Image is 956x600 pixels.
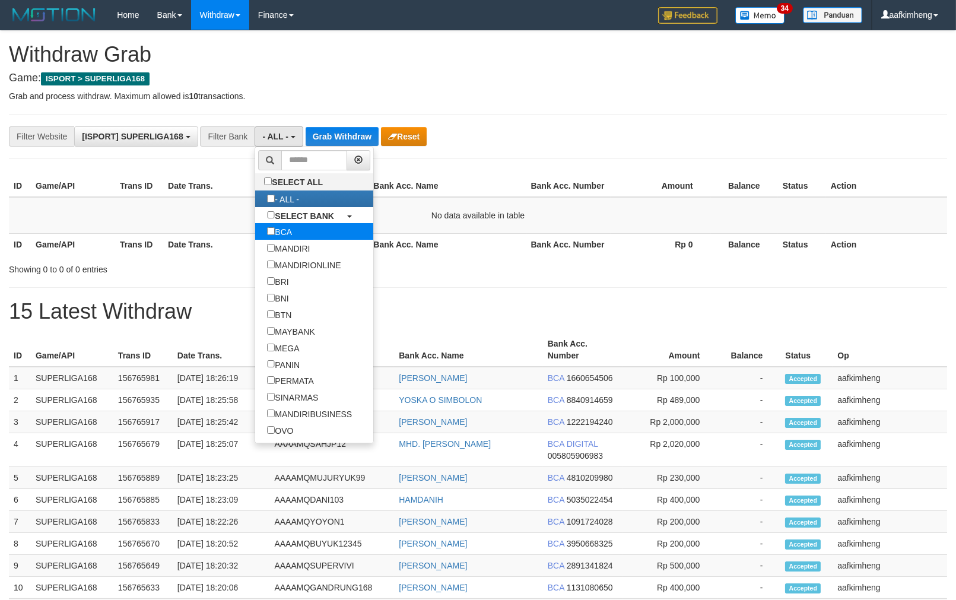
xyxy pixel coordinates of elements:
td: SUPERLIGA168 [31,467,113,489]
th: Bank Acc. Number [543,333,623,367]
span: [ISPORT] SUPERLIGA168 [82,132,183,141]
th: Bank Acc. Number [526,175,611,197]
span: BCA [548,583,564,592]
span: BCA [548,373,564,383]
th: Trans ID [115,233,163,255]
span: Accepted [785,496,821,506]
td: [DATE] 18:20:06 [173,577,270,599]
label: OVO [255,422,305,439]
a: YOSKA O SIMBOLON [399,395,482,405]
td: 156765670 [113,533,173,555]
th: Trans ID [113,333,173,367]
td: No data available in table [9,197,947,234]
input: BRI [267,277,275,285]
td: [DATE] 18:23:09 [173,489,270,511]
td: AAAAMQSAHJP12 [269,433,394,467]
td: Rp 200,000 [623,533,718,555]
a: SELECT BANK [255,207,373,224]
input: MAYBANK [267,327,275,335]
td: - [717,389,780,411]
label: BTN [255,306,303,323]
a: MHD. [PERSON_NAME] [399,439,491,449]
input: SELECT ALL [264,177,272,185]
td: aafkimheng [833,489,947,511]
th: Game/API [31,175,115,197]
span: Accepted [785,418,821,428]
td: aafkimheng [833,411,947,433]
input: PERMATA [267,376,275,384]
th: Game/API [31,333,113,367]
input: MEGA [267,344,275,351]
th: Balance [717,333,780,367]
span: Accepted [785,539,821,550]
td: SUPERLIGA168 [31,433,113,467]
td: SUPERLIGA168 [31,533,113,555]
td: SUPERLIGA168 [31,367,113,389]
td: [DATE] 18:25:42 [173,411,270,433]
td: 156765981 [113,367,173,389]
div: Filter Website [9,126,74,147]
td: aafkimheng [833,367,947,389]
span: Copy 1660654506 to clipboard [567,373,613,383]
th: Op [833,333,947,367]
span: BCA [548,395,564,405]
span: BCA [548,517,564,526]
td: SUPERLIGA168 [31,411,113,433]
td: 1 [9,367,31,389]
label: SINARMAS [255,389,330,405]
td: 156765633 [113,577,173,599]
th: Status [778,233,826,255]
th: Rp 0 [611,233,711,255]
span: Accepted [785,518,821,528]
td: [DATE] 18:25:58 [173,389,270,411]
td: 9 [9,555,31,577]
span: Accepted [785,583,821,593]
img: Feedback.jpg [658,7,717,24]
th: Trans ID [115,175,163,197]
td: 156765889 [113,467,173,489]
label: MANDIRI [255,240,322,256]
td: aafkimheng [833,577,947,599]
td: 4 [9,433,31,467]
td: 5 [9,467,31,489]
h1: Withdraw Grab [9,43,947,66]
label: MANDIRIONLINE [255,256,352,273]
input: MANDIRIBUSINESS [267,409,275,417]
input: PANIN [267,360,275,368]
td: AAAAMQBUYUK12345 [269,533,394,555]
span: Copy 5035022454 to clipboard [567,495,613,504]
label: GOPAY [255,439,315,455]
td: 10 [9,577,31,599]
img: panduan.png [803,7,862,23]
span: Copy 3950668325 to clipboard [567,539,613,548]
td: 156765679 [113,433,173,467]
td: 156765917 [113,411,173,433]
td: Rp 500,000 [623,555,718,577]
td: - [717,433,780,467]
td: AAAAMQDANI103 [269,489,394,511]
td: Rp 400,000 [623,489,718,511]
td: 156765833 [113,511,173,533]
a: [PERSON_NAME] [399,417,467,427]
button: [ISPORT] SUPERLIGA168 [74,126,198,147]
span: BCA DIGITAL [548,439,598,449]
td: - [717,533,780,555]
th: Action [826,233,947,255]
a: [PERSON_NAME] [399,561,467,570]
td: - [717,467,780,489]
span: BCA [548,417,564,427]
span: Copy 1091724028 to clipboard [567,517,613,526]
label: MEGA [255,339,311,356]
a: [PERSON_NAME] [399,539,467,548]
th: Date Trans. [163,175,266,197]
span: Accepted [785,474,821,484]
td: Rp 200,000 [623,511,718,533]
td: aafkimheng [833,511,947,533]
b: SELECT BANK [275,211,334,220]
td: 6 [9,489,31,511]
td: aafkimheng [833,389,947,411]
span: Accepted [785,396,821,406]
th: ID [9,333,31,367]
p: Grab and process withdraw. Maximum allowed is transactions. [9,90,947,102]
input: MANDIRI [267,244,275,252]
